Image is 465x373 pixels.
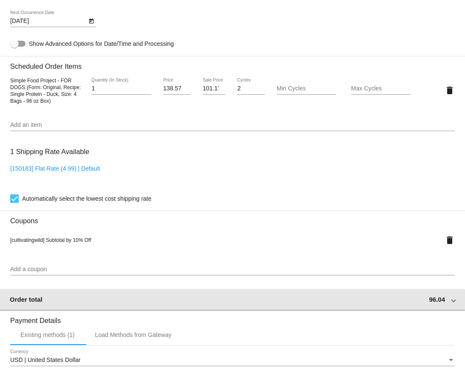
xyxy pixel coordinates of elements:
input: Min Cycles [277,85,336,92]
a: [150183] Flat Rate (4.99) | Default [10,165,100,172]
input: Next Occurrence Date [10,18,87,25]
mat-icon: delete [445,85,455,95]
span: [cultivatingwild] Subtotal by 10% Off [10,237,91,243]
span: Automatically select the lowest cost shipping rate [22,194,151,204]
input: Add an item [10,122,455,129]
span: USD | United States Dollar [10,356,80,363]
span: Order total [10,296,43,303]
span: Simple Food Project - FOR DOGS (Form: Original, Recipe: Single Protein - Duck, Size: 4 Bags - 96 ... [10,78,81,104]
h3: Coupons [10,210,455,225]
input: Cycles [237,85,264,92]
h3: Scheduled Order Items [10,56,455,70]
input: Price [163,85,190,92]
input: Add a coupon [10,266,455,273]
span: Show Advanced Options for Date/Time and Processing [29,39,174,48]
span: 96.04 [429,296,445,303]
mat-icon: delete [445,235,455,245]
input: Max Cycles [351,85,411,92]
input: Quantity (In Stock) [91,85,151,92]
h3: 1 Shipping Rate Available [10,143,89,161]
div: Existing methods (1) [20,331,75,338]
button: Open calendar [87,16,96,25]
h3: Payment Details [10,310,455,325]
input: Sale Price [203,85,225,92]
div: Load Methods from Gateway [95,331,172,338]
mat-select: Currency [10,357,455,364]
